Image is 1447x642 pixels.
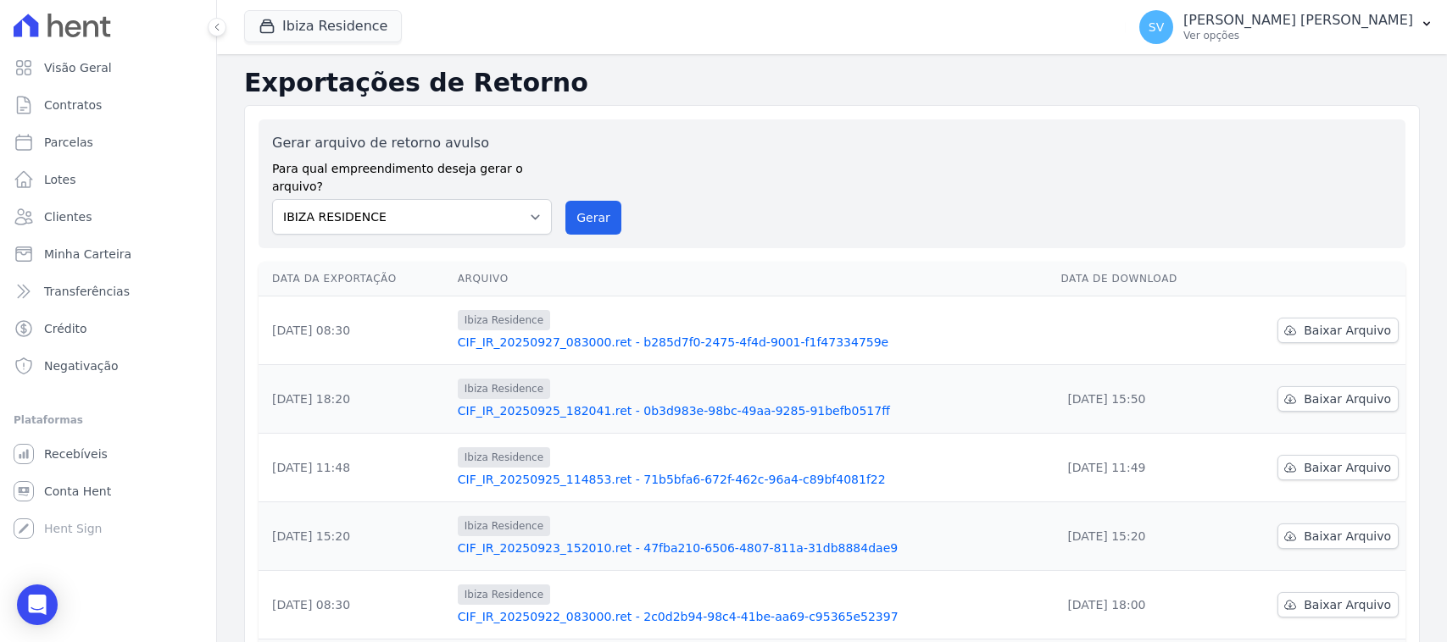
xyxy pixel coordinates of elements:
[1126,3,1447,51] button: SV [PERSON_NAME] [PERSON_NAME] Ver opções
[1304,322,1391,339] span: Baixar Arquivo
[458,379,550,399] span: Ibiza Residence
[44,446,108,462] span: Recebíveis
[1054,502,1227,571] td: [DATE] 15:20
[1149,21,1164,33] span: SV
[1183,29,1413,42] p: Ver opções
[259,502,451,571] td: [DATE] 15:20
[14,410,203,430] div: Plataformas
[44,483,111,500] span: Conta Hent
[7,349,209,383] a: Negativação
[1054,262,1227,296] th: Data de Download
[244,10,402,42] button: Ibiza Residence
[17,584,58,625] div: Open Intercom Messenger
[451,262,1055,296] th: Arquivo
[1277,318,1399,343] a: Baixar Arquivo
[44,246,131,263] span: Minha Carteira
[1277,523,1399,549] a: Baixar Arquivo
[44,208,92,225] span: Clientes
[458,447,550,468] span: Ibiza Residence
[44,97,102,113] span: Contratos
[458,310,550,330] span: Ibiza Residence
[1304,390,1391,407] span: Baixar Arquivo
[44,59,112,76] span: Visão Geral
[1183,12,1413,29] p: [PERSON_NAME] [PERSON_NAME]
[458,334,1048,351] a: CIF_IR_20250927_083000.ret - b285d7f0-2475-4f4d-9001-f1f47334759e
[7,474,209,508] a: Conta Hent
[259,434,451,502] td: [DATE] 11:48
[259,365,451,434] td: [DATE] 18:20
[1304,459,1391,476] span: Baixar Arquivo
[1304,596,1391,613] span: Baixar Arquivo
[44,320,87,337] span: Crédito
[7,437,209,471] a: Recebíveis
[7,51,209,85] a: Visão Geral
[44,171,76,188] span: Lotes
[44,357,119,374] span: Negativação
[1054,434,1227,502] td: [DATE] 11:49
[259,262,451,296] th: Data da Exportação
[244,68,1420,98] h2: Exportações de Retorno
[7,237,209,271] a: Minha Carteira
[7,312,209,346] a: Crédito
[565,201,621,235] button: Gerar
[7,88,209,122] a: Contratos
[1277,386,1399,412] a: Baixar Arquivo
[458,402,1048,419] a: CIF_IR_20250925_182041.ret - 0b3d983e-98bc-49aa-9285-91befb0517ff
[272,153,552,196] label: Para qual empreendimento deseja gerar o arquivo?
[7,125,209,159] a: Parcelas
[7,274,209,308] a: Transferências
[7,200,209,234] a: Clientes
[1277,592,1399,617] a: Baixar Arquivo
[458,584,550,605] span: Ibiza Residence
[458,471,1048,488] a: CIF_IR_20250925_114853.ret - 71b5bfa6-672f-462c-96a4-c89bf4081f22
[44,283,130,300] span: Transferências
[1277,455,1399,480] a: Baixar Arquivo
[458,540,1048,556] a: CIF_IR_20250923_152010.ret - 47fba210-6506-4807-811a-31db8884dae9
[458,516,550,536] span: Ibiza Residence
[1054,365,1227,434] td: [DATE] 15:50
[272,133,552,153] label: Gerar arquivo de retorno avulso
[44,134,93,151] span: Parcelas
[1304,528,1391,545] span: Baixar Arquivo
[458,608,1048,625] a: CIF_IR_20250922_083000.ret - 2c0d2b94-98c4-41be-aa69-c95365e52397
[1054,571,1227,639] td: [DATE] 18:00
[259,571,451,639] td: [DATE] 08:30
[7,163,209,196] a: Lotes
[259,296,451,365] td: [DATE] 08:30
